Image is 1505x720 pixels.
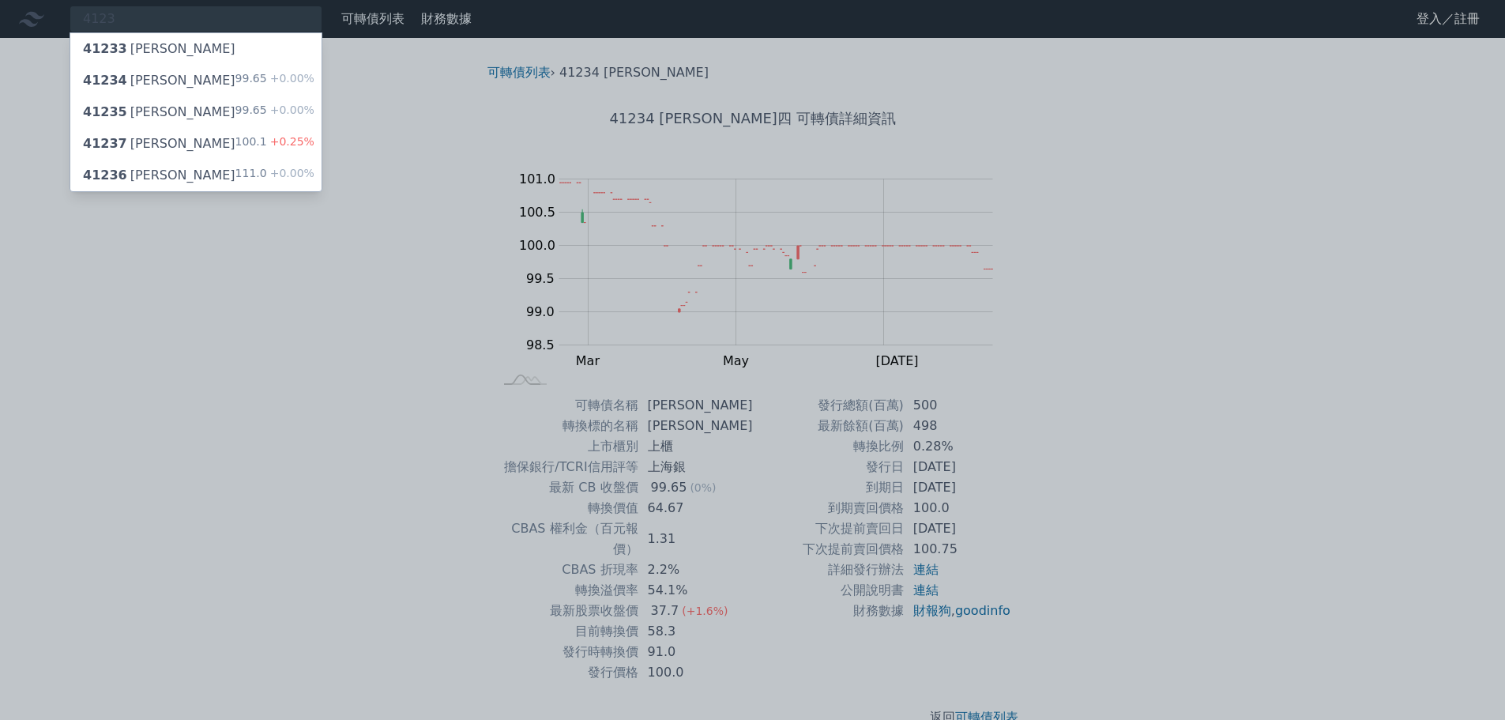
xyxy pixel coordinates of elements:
span: +0.00% [267,167,314,179]
a: 41235[PERSON_NAME] 99.65+0.00% [70,96,322,128]
span: 41236 [83,168,127,183]
span: +0.00% [267,72,314,85]
span: +0.00% [267,104,314,116]
span: 41233 [83,41,127,56]
div: [PERSON_NAME] [83,71,235,90]
a: 41233[PERSON_NAME] [70,33,322,65]
div: [PERSON_NAME] [83,40,235,58]
div: 100.1 [235,134,314,153]
span: 41235 [83,104,127,119]
div: 111.0 [235,166,314,185]
div: 99.65 [235,71,314,90]
div: [PERSON_NAME] [83,103,235,122]
div: [PERSON_NAME] [83,166,235,185]
div: [PERSON_NAME] [83,134,235,153]
span: +0.25% [267,135,314,148]
a: 41236[PERSON_NAME] 111.0+0.00% [70,160,322,191]
a: 41237[PERSON_NAME] 100.1+0.25% [70,128,322,160]
span: 41234 [83,73,127,88]
div: 99.65 [235,103,314,122]
span: 41237 [83,136,127,151]
a: 41234[PERSON_NAME] 99.65+0.00% [70,65,322,96]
